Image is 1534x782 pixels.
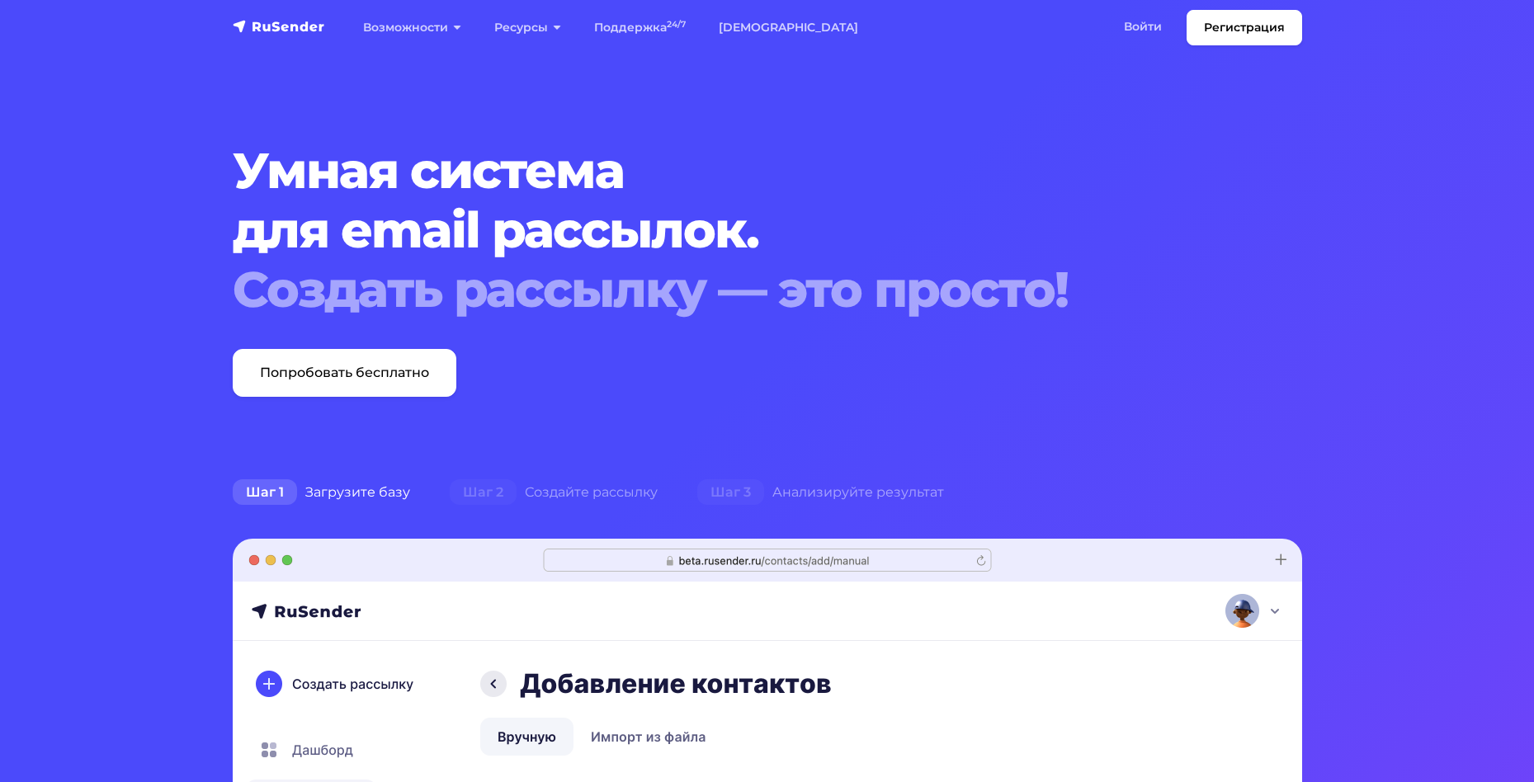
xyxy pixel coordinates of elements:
a: Регистрация [1187,10,1302,45]
div: Анализируйте результат [677,476,964,509]
span: Шаг 3 [697,479,764,506]
span: Шаг 2 [450,479,517,506]
a: Ресурсы [478,11,578,45]
div: Загрузите базу [213,476,430,509]
span: Шаг 1 [233,479,297,506]
a: Поддержка24/7 [578,11,702,45]
a: [DEMOGRAPHIC_DATA] [702,11,875,45]
h1: Умная система для email рассылок. [233,141,1211,319]
div: Создайте рассылку [430,476,677,509]
a: Войти [1107,10,1178,44]
a: Возможности [347,11,478,45]
div: Создать рассылку — это просто! [233,260,1211,319]
img: RuSender [233,18,325,35]
a: Попробовать бесплатно [233,349,456,397]
sup: 24/7 [667,19,686,30]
